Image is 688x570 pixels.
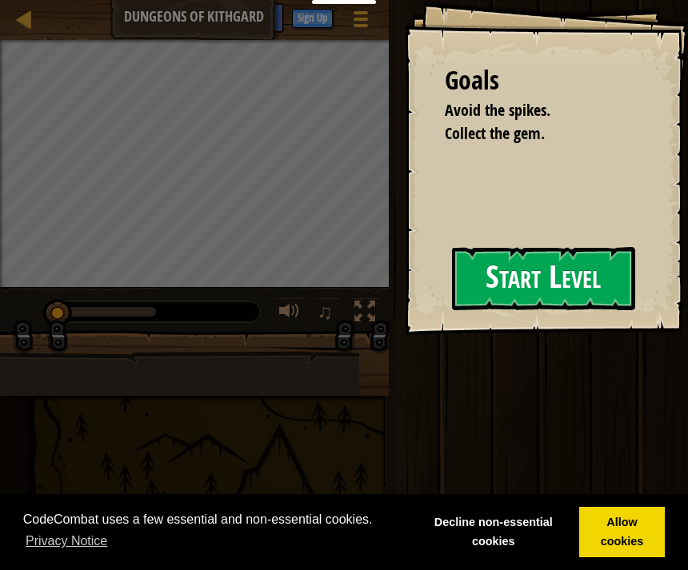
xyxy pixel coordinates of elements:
li: Avoid the spikes. [425,99,628,122]
a: deny cookies [414,507,573,558]
span: Avoid the spikes. [445,99,550,121]
button: Ask AI [198,3,242,33]
div: Goals [445,62,632,99]
button: ♫ [314,297,341,330]
span: ♫ [317,300,333,324]
span: CodeCombat uses a few essential and non-essential cookies. [23,510,401,553]
button: Show game menu [341,3,381,41]
button: Adjust volume [274,297,306,330]
button: Start Level [452,247,635,310]
span: Hints [250,9,276,24]
button: Sign Up [292,9,333,28]
span: Ask AI [206,9,234,24]
span: Collect the gem. [445,122,545,144]
a: learn more about cookies [23,529,110,553]
li: Collect the gem. [425,122,628,145]
a: allow cookies [579,507,666,558]
button: Toggle fullscreen [349,297,381,330]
